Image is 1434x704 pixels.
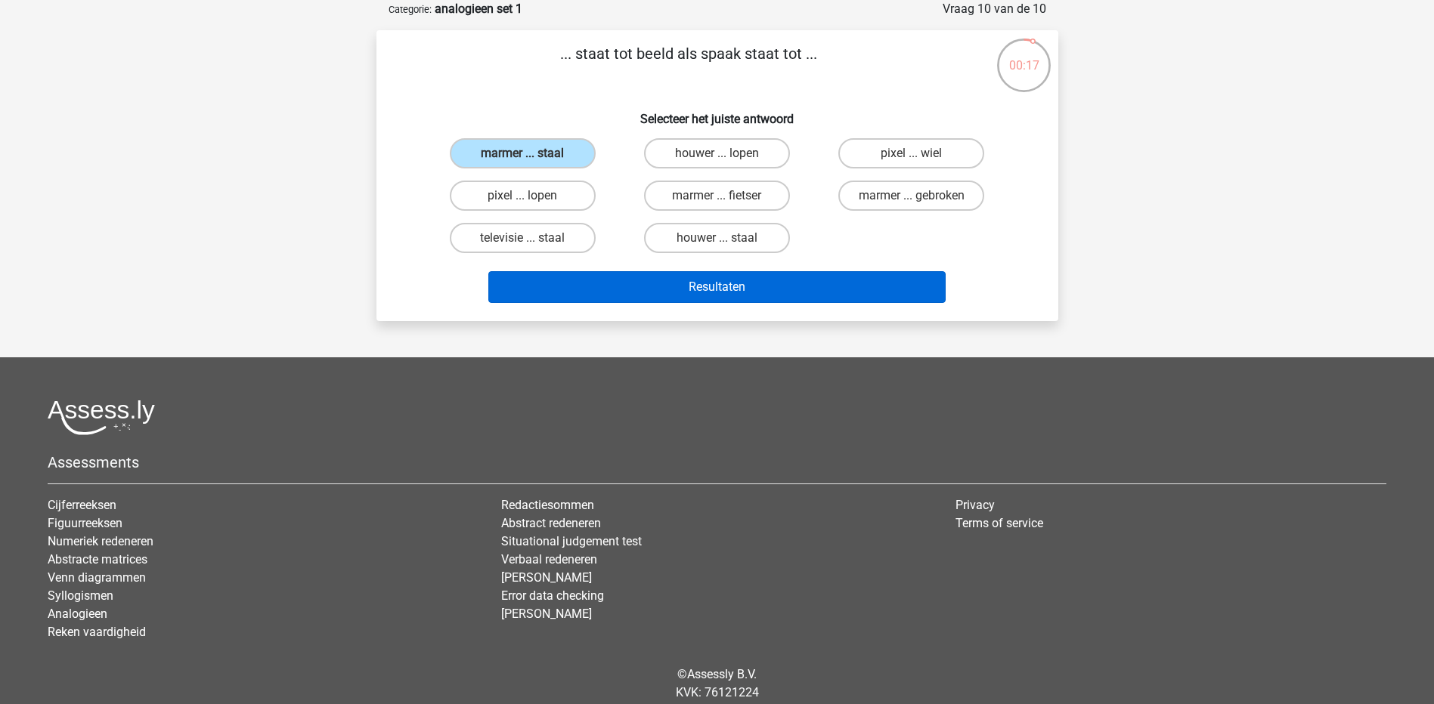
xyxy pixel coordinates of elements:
[401,100,1034,126] h6: Selecteer het juiste antwoord
[501,534,642,548] a: Situational judgement test
[48,400,155,435] img: Assessly logo
[48,498,116,512] a: Cijferreeksen
[501,516,601,530] a: Abstract redeneren
[955,516,1043,530] a: Terms of service
[644,223,790,253] label: houwer ... staal
[955,498,995,512] a: Privacy
[838,138,984,168] label: pixel ... wiel
[48,516,122,530] a: Figuurreeksen
[389,4,432,15] small: Categorie:
[450,181,596,211] label: pixel ... lopen
[501,607,592,621] a: [PERSON_NAME]
[501,570,592,585] a: [PERSON_NAME]
[48,607,107,621] a: Analogieen
[996,37,1052,75] div: 00:17
[501,498,594,512] a: Redactiesommen
[450,223,596,253] label: televisie ... staal
[838,181,984,211] label: marmer ... gebroken
[48,534,153,548] a: Numeriek redeneren
[644,181,790,211] label: marmer ... fietser
[48,570,146,585] a: Venn diagrammen
[48,625,146,639] a: Reken vaardigheid
[501,552,597,567] a: Verbaal redeneren
[644,138,790,168] label: houwer ... lopen
[48,453,1386,471] h5: Assessments
[488,271,946,303] button: Resultaten
[501,588,604,603] a: Error data checking
[450,138,596,168] label: marmer ... staal
[48,552,147,567] a: Abstracte matrices
[401,42,977,88] p: ... staat tot beeld als spaak staat tot ...
[435,2,522,16] strong: analogieen set 1
[687,667,757,681] a: Assessly B.V.
[48,588,113,603] a: Syllogismen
